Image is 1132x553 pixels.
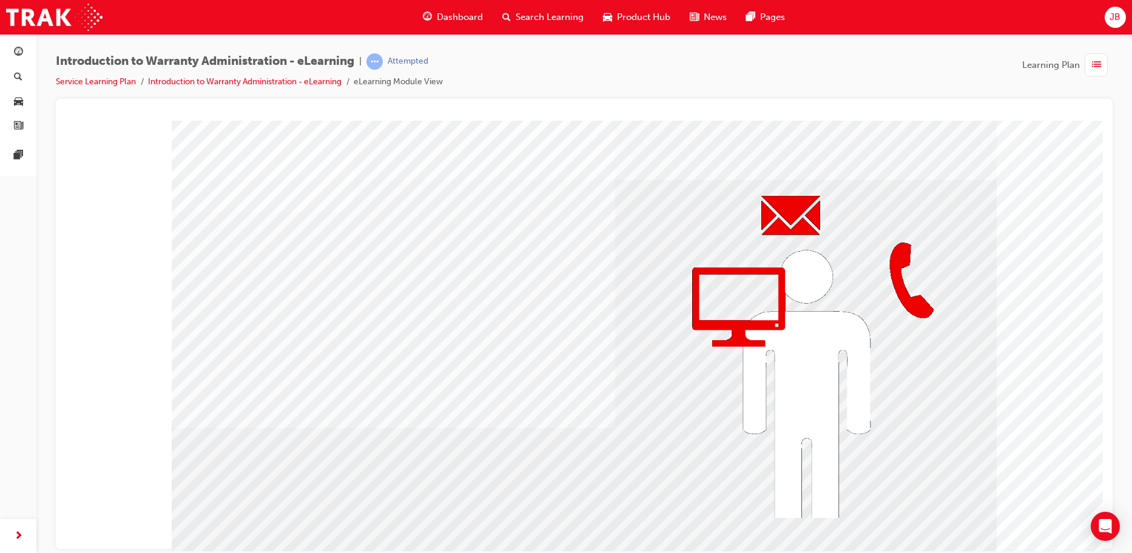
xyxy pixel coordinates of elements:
[704,10,727,24] span: News
[736,5,795,30] a: pages-iconPages
[413,5,493,30] a: guage-iconDashboard
[1022,53,1113,76] button: Learning Plan
[502,10,511,25] span: search-icon
[1022,58,1080,72] span: Learning Plan
[388,56,428,67] div: Attempted
[14,529,23,544] span: next-icon
[437,10,483,24] span: Dashboard
[14,96,23,107] span: car-icon
[760,10,785,24] span: Pages
[56,76,136,87] a: Service Learning Plan
[1092,58,1101,73] span: list-icon
[423,10,432,25] span: guage-icon
[366,53,383,70] span: learningRecordVerb_ATTEMPT-icon
[14,47,23,58] span: guage-icon
[746,10,755,25] span: pages-icon
[14,121,23,132] span: news-icon
[516,10,584,24] span: Search Learning
[493,5,593,30] a: search-iconSearch Learning
[603,10,612,25] span: car-icon
[148,76,342,87] a: Introduction to Warranty Administration - eLearning
[1091,512,1120,541] div: Open Intercom Messenger
[593,5,680,30] a: car-iconProduct Hub
[359,55,362,69] span: |
[1105,7,1126,28] button: JB
[1110,10,1120,24] span: JB
[680,5,736,30] a: news-iconNews
[617,10,670,24] span: Product Hub
[14,72,22,83] span: search-icon
[56,55,354,69] span: Introduction to Warranty Administration - eLearning
[14,150,23,161] span: pages-icon
[354,75,443,89] li: eLearning Module View
[6,4,103,31] img: Trak
[690,10,699,25] span: news-icon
